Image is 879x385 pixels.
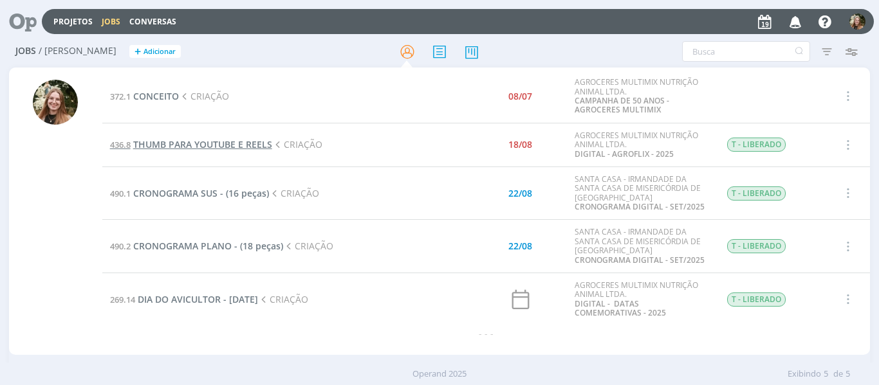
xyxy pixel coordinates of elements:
div: - - - [102,327,871,340]
span: CRIAÇÃO [258,293,308,305]
a: Conversas [129,16,176,27]
span: THUMB PARA YOUTUBE E REELS [133,138,272,150]
span: CRIAÇÃO [269,187,319,199]
span: T - LIBERADO [727,186,786,201]
div: 18/08 [508,140,532,149]
button: +Adicionar [129,45,181,58]
button: Projetos [50,17,97,27]
span: Adicionar [143,48,176,56]
span: T - LIBERADO [727,292,786,307]
span: CRONOGRAMA SUS - (16 peças) [133,187,269,199]
div: 22/08 [508,242,532,251]
div: 08/07 [508,92,532,101]
span: CRIAÇÃO [179,90,229,102]
a: 372.1CONCEITO [110,90,179,102]
span: 5 [824,368,828,381]
a: Jobs [102,16,120,27]
span: CRIAÇÃO [283,240,333,252]
div: SANTA CASA - IRMANDADE DA SANTA CASA DE MISERICÓRDIA DE [GEOGRAPHIC_DATA] [575,228,707,265]
img: L [849,13,865,30]
div: 22/08 [508,189,532,198]
span: 490.1 [110,188,131,199]
span: CRIAÇÃO [272,138,322,150]
div: AGROCERES MULTIMIX NUTRIÇÃO ANIMAL LTDA. [575,78,707,115]
a: CAMPANHA DE 50 ANOS - AGROCERES MULTIMIX [575,95,669,115]
img: L [33,80,78,125]
div: AGROCERES MULTIMIX NUTRIÇÃO ANIMAL LTDA. [575,281,707,318]
a: DIGITAL - AGROFLIX - 2025 [575,148,674,159]
span: / [PERSON_NAME] [39,46,116,57]
div: AGROCERES MULTIMIX NUTRIÇÃO ANIMAL LTDA. [575,131,707,159]
a: 490.1CRONOGRAMA SUS - (16 peças) [110,187,269,199]
span: CONCEITO [133,90,179,102]
button: Conversas [125,17,180,27]
a: DIGITAL - DATAS COMEMORATIVAS - 2025 [575,298,666,318]
span: Jobs [15,46,36,57]
span: T - LIBERADO [727,138,786,152]
span: 436.8 [110,139,131,150]
a: 269.14DIA DO AVICULTOR - [DATE] [110,293,258,305]
a: CRONOGRAMA DIGITAL - SET/2025 [575,255,705,265]
span: T - LIBERADO [727,239,786,253]
a: 436.8THUMB PARA YOUTUBE E REELS [110,138,272,150]
span: Exibindo [788,368,821,381]
span: 372.1 [110,91,131,102]
button: L [849,10,866,33]
span: 490.2 [110,240,131,252]
span: de [833,368,843,381]
span: 5 [846,368,850,381]
span: 269.14 [110,294,135,305]
span: CRONOGRAMA PLANO - (18 peças) [133,240,283,252]
span: DIA DO AVICULTOR - [DATE] [138,293,258,305]
input: Busca [682,41,810,62]
span: + [134,45,141,58]
a: CRONOGRAMA DIGITAL - SET/2025 [575,201,705,212]
a: 490.2CRONOGRAMA PLANO - (18 peças) [110,240,283,252]
button: Jobs [98,17,124,27]
a: Projetos [53,16,93,27]
div: SANTA CASA - IRMANDADE DA SANTA CASA DE MISERICÓRDIA DE [GEOGRAPHIC_DATA] [575,175,707,212]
